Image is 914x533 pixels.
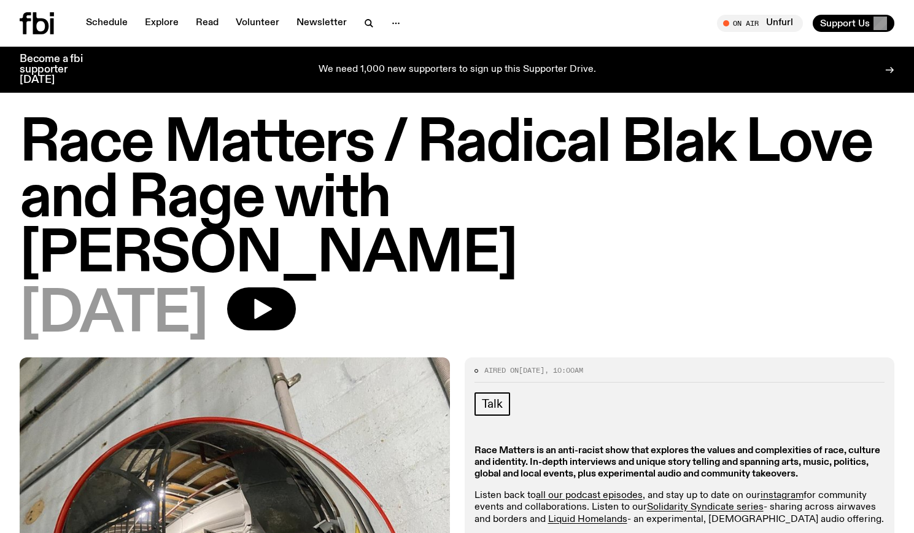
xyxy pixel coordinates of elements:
span: Talk [482,397,503,411]
h3: Become a fbi supporter [DATE] [20,54,98,85]
span: , 10:00am [544,365,583,375]
strong: Race Matters is an anti-racist show that explores the values and complexities of race, culture an... [474,446,880,479]
a: Solidarity Syndicate series [647,502,764,512]
button: Support Us [813,15,894,32]
a: instagram [761,491,804,500]
span: [DATE] [519,365,544,375]
a: Newsletter [289,15,354,32]
button: On AirUnfurl [717,15,803,32]
p: Listen back to , and stay up to date on our for community events and collaborations. Listen to ou... [474,490,885,526]
h1: Race Matters / Radical Blak Love and Rage with [PERSON_NAME] [20,117,894,282]
a: Explore [137,15,186,32]
span: Support Us [820,18,870,29]
a: Read [188,15,226,32]
a: Liquid Homelands [548,515,627,524]
a: Volunteer [228,15,287,32]
p: We need 1,000 new supporters to sign up this Supporter Drive. [319,64,596,76]
span: [DATE] [20,287,207,343]
a: all our podcast episodes [536,491,643,500]
a: Talk [474,392,510,416]
a: Schedule [79,15,135,32]
span: Aired on [484,365,519,375]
